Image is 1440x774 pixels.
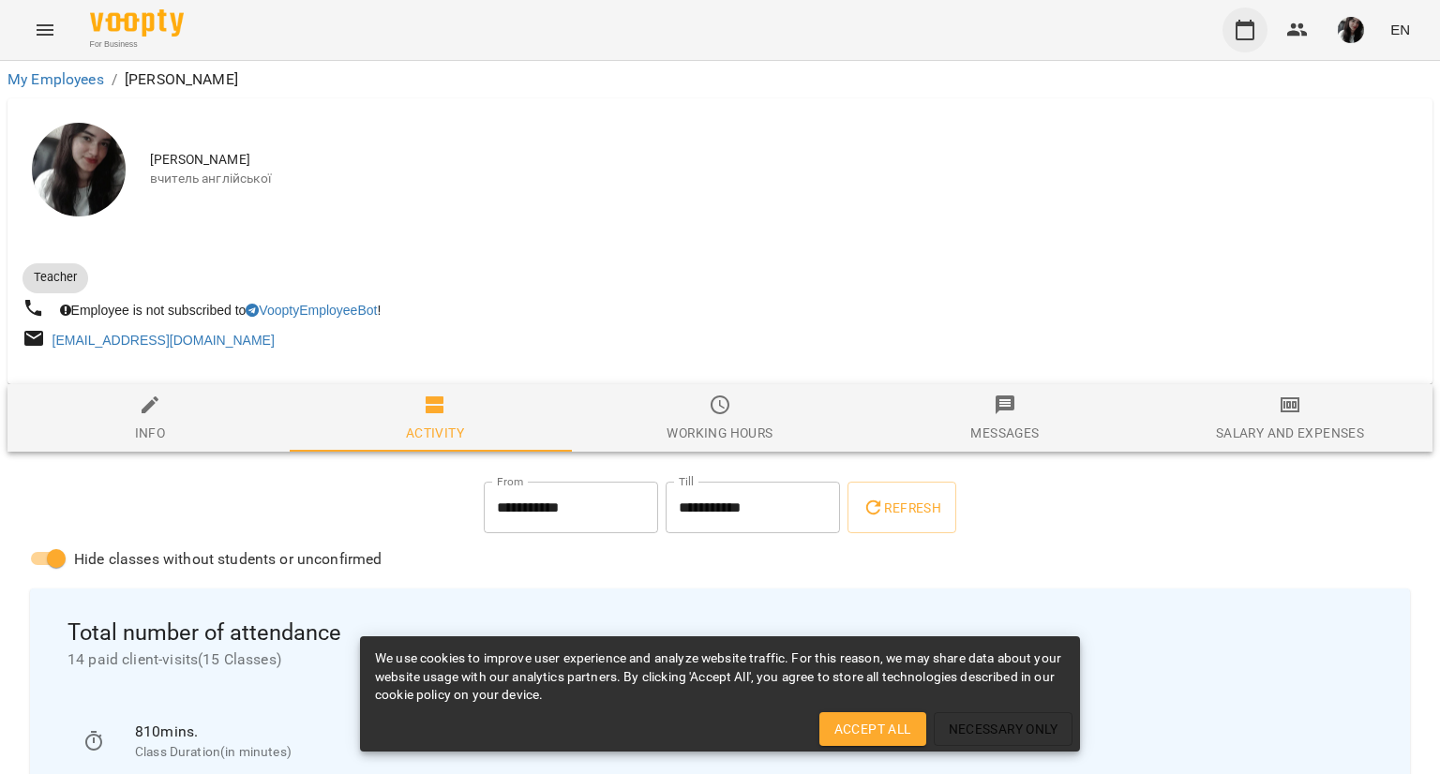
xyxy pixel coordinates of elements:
span: EN [1390,20,1410,39]
button: EN [1383,12,1417,47]
p: [PERSON_NAME] [125,68,238,91]
img: d9ea9a7fe13608e6f244c4400442cb9c.jpg [1338,17,1364,43]
div: Employee is not subscribed to ! [56,297,385,323]
a: VooptyEmployeeBot [246,303,377,318]
span: Total number of attendance [67,618,1372,647]
p: Class Duration(in minutes) [135,743,1357,762]
button: Necessary Only [934,712,1073,746]
img: Поліна Гончаренко [32,123,126,216]
span: 14 paid client-visits ( 15 Classes ) [67,648,1372,671]
img: Voopty Logo [90,9,184,37]
span: [PERSON_NAME] [150,151,1417,170]
div: Working hours [667,422,772,444]
span: Accept All [834,718,911,740]
span: вчитель англійської [150,170,1417,188]
div: We use cookies to improve user experience and analyze website traffic. For this reason, we may sh... [375,642,1065,712]
p: 810 mins. [135,721,1357,743]
div: Activity [406,422,464,444]
a: [EMAIL_ADDRESS][DOMAIN_NAME] [52,333,275,348]
button: Refresh [847,482,956,534]
nav: breadcrumb [7,68,1432,91]
li: / [112,68,117,91]
div: Messages [970,422,1039,444]
span: Hide classes without students or unconfirmed [74,548,382,571]
span: Teacher [22,269,88,286]
button: Menu [22,7,67,52]
button: Accept All [819,712,926,746]
span: Refresh [862,497,941,519]
a: My Employees [7,70,104,88]
div: Salary and Expenses [1216,422,1364,444]
span: Necessary Only [949,718,1058,740]
div: Info [135,422,166,444]
span: For Business [90,38,184,51]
